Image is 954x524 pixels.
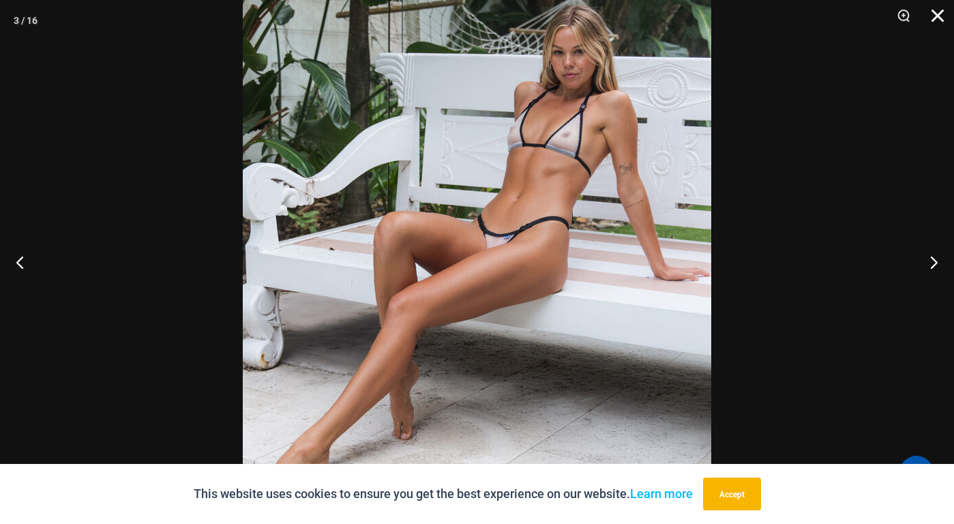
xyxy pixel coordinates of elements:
a: Learn more [630,486,693,501]
div: 3 / 16 [14,10,38,31]
button: Accept [703,478,761,510]
button: Next [903,228,954,296]
p: This website uses cookies to ensure you get the best experience on our website. [194,484,693,504]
